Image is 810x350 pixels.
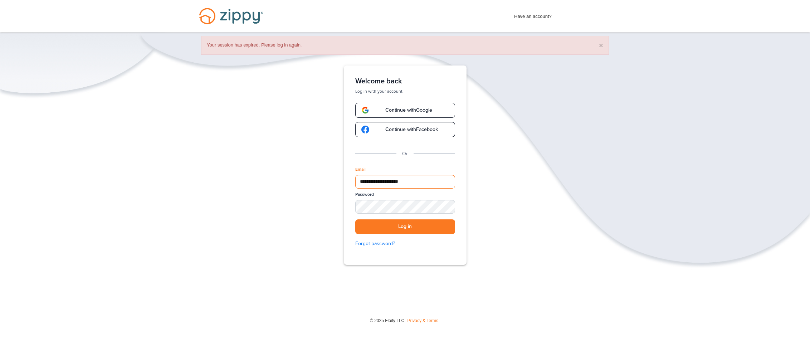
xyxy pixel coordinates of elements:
[514,9,552,20] span: Have an account?
[378,127,438,132] span: Continue with Facebook
[355,122,455,137] a: google-logoContinue withFacebook
[370,318,404,323] span: © 2025 Floify LLC
[361,126,369,133] img: google-logo
[355,77,455,86] h1: Welcome back
[201,36,609,55] div: Your session has expired. Please log in again.
[355,175,455,189] input: Email
[361,106,369,114] img: google-logo
[408,318,438,323] a: Privacy & Terms
[402,150,408,158] p: Or
[355,88,455,94] p: Log in with your account.
[355,103,455,118] a: google-logoContinue withGoogle
[355,219,455,234] button: Log in
[355,200,455,214] input: Password
[355,240,455,248] a: Forgot password?
[355,166,366,172] label: Email
[378,108,432,113] span: Continue with Google
[355,191,374,198] label: Password
[599,42,603,49] button: ×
